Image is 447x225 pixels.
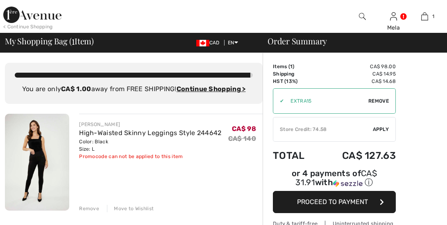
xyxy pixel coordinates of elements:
td: Items ( ) [273,63,318,70]
button: Proceed to Payment [273,191,396,213]
span: My Shopping Bag ( Item) [5,37,94,45]
div: Move to Wishlist [107,205,154,212]
img: search the website [359,11,366,21]
div: [PERSON_NAME] [79,121,221,128]
strong: CA$ 1.00 [61,85,91,93]
a: Continue Shopping > [177,85,246,93]
span: EN [228,40,238,46]
a: Sign In [390,12,397,20]
div: Store Credit: 74.58 [273,126,373,133]
div: Mela [378,23,408,32]
span: CAD [196,40,223,46]
span: CA$ 31.91 [295,168,377,187]
img: 1ère Avenue [3,7,61,23]
div: or 4 payments ofCA$ 31.91withSezzle Click to learn more about Sezzle [273,170,396,191]
span: 1 [72,35,75,46]
div: ✔ [273,97,284,105]
div: Order Summary [258,37,442,45]
a: 1 [410,11,440,21]
span: Remove [368,97,389,105]
td: CA$ 127.63 [318,142,396,170]
span: Apply [373,126,389,133]
img: Sezzle [333,180,363,187]
img: High-Waisted Skinny Leggings Style 244642 [5,114,69,211]
img: My Info [390,11,397,21]
input: Promo code [284,89,368,113]
span: Proceed to Payment [297,198,368,206]
img: My Bag [421,11,428,21]
td: CA$ 14.95 [318,70,396,78]
span: 1 [290,64,293,69]
div: or 4 payments of with [273,170,396,188]
s: CA$ 140 [228,135,256,142]
div: Remove [79,205,99,212]
td: Shipping [273,70,318,78]
div: Promocode can not be applied to this item [79,153,221,160]
td: CA$ 14.68 [318,78,396,85]
td: CA$ 98.00 [318,63,396,70]
div: You are only away from FREE SHIPPING! [15,84,253,94]
div: < Continue Shopping [3,23,53,30]
td: Total [273,142,318,170]
div: Color: Black Size: L [79,138,221,153]
a: High-Waisted Skinny Leggings Style 244642 [79,129,221,137]
td: HST (13%) [273,78,318,85]
span: 1 [432,13,434,20]
img: Canadian Dollar [196,40,209,46]
span: CA$ 98 [232,125,256,133]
